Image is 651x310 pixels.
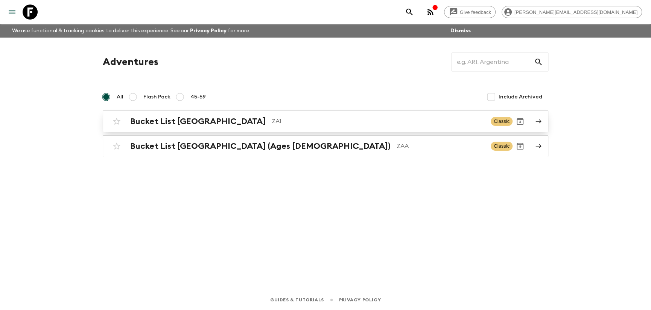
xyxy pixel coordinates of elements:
a: Bucket List [GEOGRAPHIC_DATA]ZA1ClassicArchive [103,110,548,132]
p: ZA1 [272,117,485,126]
a: Privacy Policy [339,296,381,304]
h2: Bucket List [GEOGRAPHIC_DATA] (Ages [DEMOGRAPHIC_DATA]) [130,141,391,151]
a: Privacy Policy [190,28,227,33]
button: Archive [513,114,528,129]
a: Give feedback [444,6,496,18]
button: menu [5,5,20,20]
a: Guides & Tutorials [270,296,324,304]
p: ZAA [397,142,485,151]
span: All [117,93,123,101]
a: Bucket List [GEOGRAPHIC_DATA] (Ages [DEMOGRAPHIC_DATA])ZAAClassicArchive [103,135,548,157]
span: 45-59 [190,93,206,101]
span: Give feedback [456,9,495,15]
button: Dismiss [449,26,473,36]
h1: Adventures [103,54,158,70]
span: Classic [491,117,513,126]
span: [PERSON_NAME][EMAIL_ADDRESS][DOMAIN_NAME] [510,9,642,15]
p: We use functional & tracking cookies to deliver this experience. See our for more. [9,24,253,38]
input: e.g. AR1, Argentina [452,51,534,73]
span: Classic [491,142,513,151]
button: Archive [513,139,528,154]
span: Flash Pack [143,93,170,101]
span: Include Archived [499,93,542,101]
h2: Bucket List [GEOGRAPHIC_DATA] [130,116,266,126]
button: search adventures [402,5,417,20]
div: [PERSON_NAME][EMAIL_ADDRESS][DOMAIN_NAME] [502,6,642,18]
